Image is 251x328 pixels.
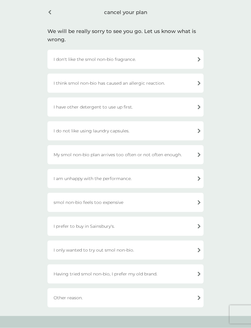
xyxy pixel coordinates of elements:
div: I think smol non-bio has caused an allergic reaction. [47,74,204,93]
div: I prefer to buy in Sainsbury's. [47,217,204,236]
div: I have other detergent to use up first. [47,98,204,117]
div: smol non-bio feels too expensive [47,193,204,212]
div: I only wanted to try out smol non-bio. [47,241,204,260]
div: cancel your plan [47,5,204,20]
div: I do not like using laundry capsules. [47,121,204,141]
div: Other reason. [47,288,204,308]
div: We will be really sorry to see you go. Let us know what is wrong. [47,27,204,44]
div: I don't like the smol non-bio fragrance. [47,50,204,69]
div: I am unhappy with the performance. [47,169,204,188]
div: My smol non-bio plan arrives too often or not often enough. [47,145,204,164]
div: Having tried smol non-bio, I prefer my old brand. [47,264,204,284]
